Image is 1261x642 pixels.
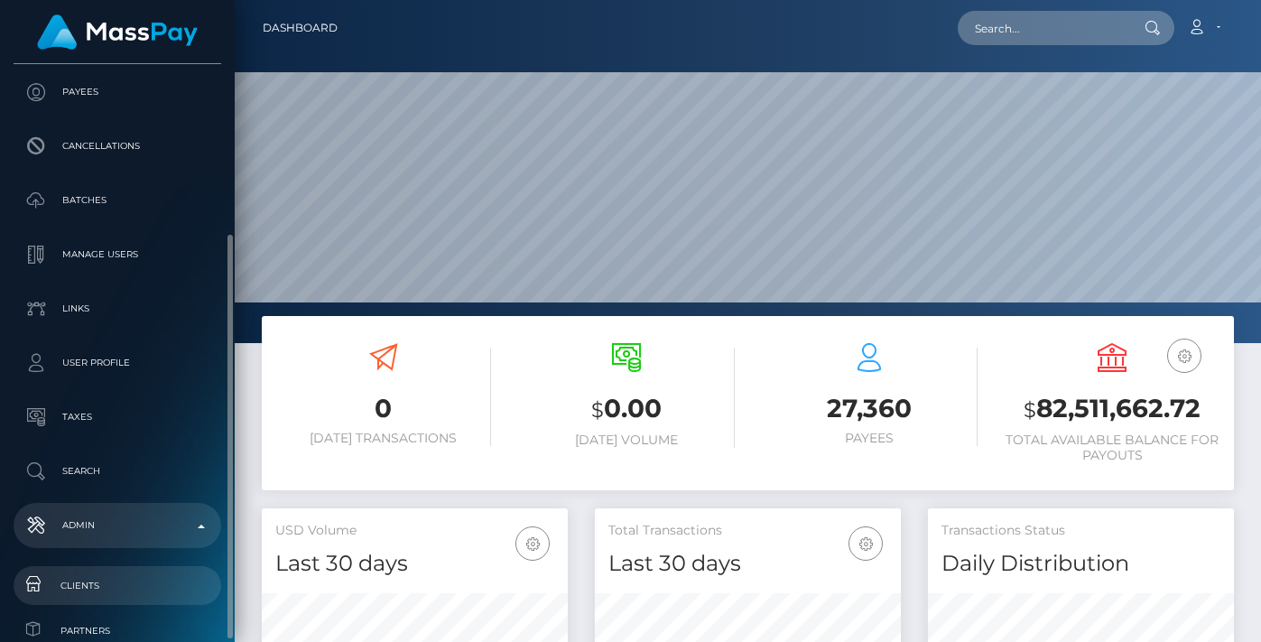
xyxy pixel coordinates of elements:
[14,232,221,277] a: Manage Users
[21,458,214,485] p: Search
[21,241,214,268] p: Manage Users
[762,391,978,426] h3: 27,360
[1005,391,1220,428] h3: 82,511,662.72
[21,187,214,214] p: Batches
[21,79,214,106] p: Payees
[37,14,198,50] img: MassPay Logo
[275,431,491,446] h6: [DATE] Transactions
[21,133,214,160] p: Cancellations
[21,349,214,377] p: User Profile
[958,11,1127,45] input: Search...
[1005,433,1220,463] h6: Total Available Balance for Payouts
[275,522,554,540] h5: USD Volume
[263,9,338,47] a: Dashboard
[941,522,1220,540] h5: Transactions Status
[275,548,554,580] h4: Last 30 days
[591,397,604,423] small: $
[941,548,1220,580] h4: Daily Distribution
[14,395,221,440] a: Taxes
[518,433,734,448] h6: [DATE] Volume
[21,512,214,539] p: Admin
[762,431,978,446] h6: Payees
[275,391,491,426] h3: 0
[21,575,214,596] span: Clients
[14,566,221,605] a: Clients
[14,178,221,223] a: Batches
[518,391,734,428] h3: 0.00
[608,522,887,540] h5: Total Transactions
[21,404,214,431] p: Taxes
[14,286,221,331] a: Links
[21,620,214,641] span: Partners
[14,503,221,548] a: Admin
[1024,397,1036,423] small: $
[14,449,221,494] a: Search
[21,295,214,322] p: Links
[14,70,221,115] a: Payees
[14,124,221,169] a: Cancellations
[14,340,221,386] a: User Profile
[608,548,887,580] h4: Last 30 days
